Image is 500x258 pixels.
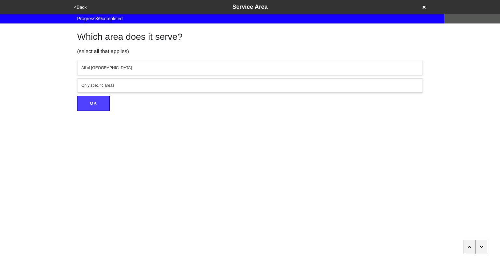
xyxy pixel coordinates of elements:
[77,48,423,55] p: (select all that applies)
[77,15,123,22] span: Progress 8 / 9 completed
[232,4,268,10] span: Service Area
[81,83,419,88] div: Only specific areas
[77,78,423,93] button: Only specific areas
[72,4,89,11] button: <Back
[81,65,419,71] div: All of [GEOGRAPHIC_DATA]
[77,31,423,42] h1: Which area does it serve?
[77,61,423,75] button: All of [GEOGRAPHIC_DATA]
[77,96,110,111] button: OK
